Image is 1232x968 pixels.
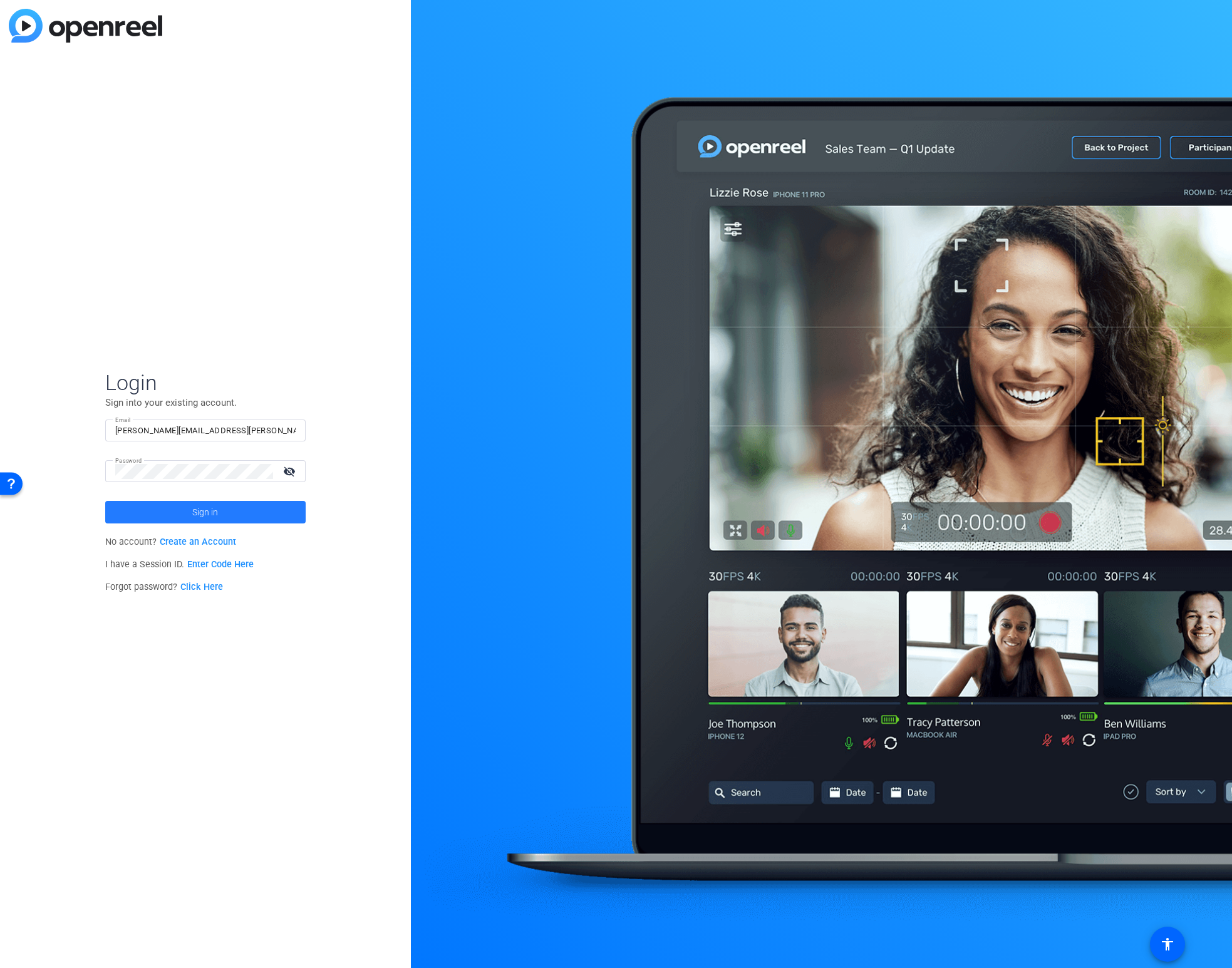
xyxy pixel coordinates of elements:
[105,559,254,570] span: I have a Session ID.
[160,537,236,547] a: Create an Account
[105,396,306,409] p: Sign into your existing account.
[105,369,306,396] span: Login
[115,423,296,438] input: Enter Email Address
[1160,937,1175,952] mat-icon: accessibility
[9,9,162,43] img: blue-gradient.svg
[105,537,236,547] span: No account?
[187,559,254,570] a: Enter Code Here
[115,416,131,423] mat-label: Email
[192,497,218,528] span: Sign in
[180,582,223,592] a: Click Here
[105,582,223,592] span: Forgot password?
[105,501,306,523] button: Sign in
[276,462,306,480] mat-icon: visibility_off
[115,457,142,464] mat-label: Password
